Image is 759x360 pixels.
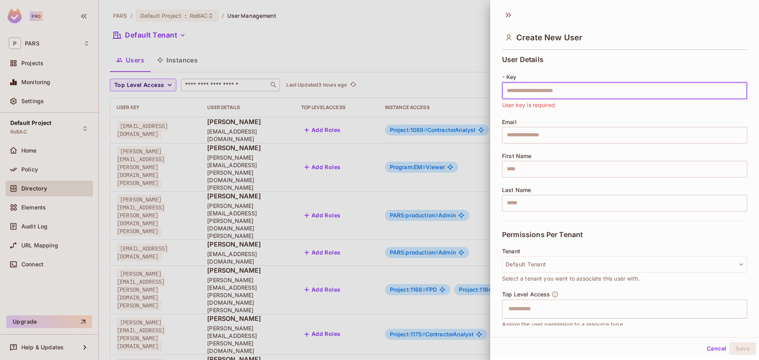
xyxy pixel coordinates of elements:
span: Email [502,119,517,125]
button: Default Tenant [502,256,747,273]
button: Cancel [704,342,729,355]
span: Create New User [516,33,582,42]
span: Select a tenant you want to associate this user with. [502,274,640,283]
span: Top Level Access [502,291,550,298]
span: Tenant [502,248,520,254]
span: Permissions Per Tenant [502,231,583,239]
span: First Name [502,153,532,159]
span: Last Name [502,187,531,193]
span: User Details [502,56,544,64]
button: Open [743,308,744,309]
span: User key is required [502,101,555,109]
span: Assign the user permission to a resource type [502,320,623,329]
button: Save [729,342,756,355]
span: Key [506,74,516,80]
